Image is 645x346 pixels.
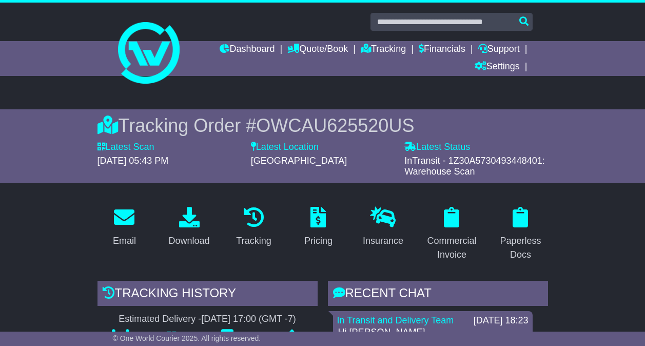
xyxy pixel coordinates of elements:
[97,114,548,137] div: Tracking Order #
[419,41,465,59] a: Financials
[113,334,261,342] span: © One World Courier 2025. All rights reserved.
[256,115,414,136] span: OWCAU625520US
[236,234,271,248] div: Tracking
[361,41,406,59] a: Tracking
[404,142,470,153] label: Latest Status
[97,314,318,325] div: Estimated Delivery -
[363,234,403,248] div: Insurance
[356,203,410,252] a: Insurance
[106,203,143,252] a: Email
[500,234,541,262] div: Paperless Docs
[475,59,520,76] a: Settings
[97,156,169,166] span: [DATE] 05:43 PM
[97,281,318,309] div: Tracking history
[474,315,529,326] div: [DATE] 18:23
[337,315,454,325] a: In Transit and Delivery Team
[420,203,483,265] a: Commercial Invoice
[168,234,209,248] div: Download
[229,203,278,252] a: Tracking
[287,41,348,59] a: Quote/Book
[97,142,154,153] label: Latest Scan
[298,203,339,252] a: Pricing
[113,234,136,248] div: Email
[404,156,545,177] span: InTransit - 1Z30A5730493448401: Warehouse Scan
[328,281,548,309] div: RECENT CHAT
[493,203,548,265] a: Paperless Docs
[478,41,520,59] a: Support
[427,234,476,262] div: Commercial Invoice
[338,327,527,338] p: Hi [PERSON_NAME],
[220,41,275,59] a: Dashboard
[251,156,347,166] span: [GEOGRAPHIC_DATA]
[162,203,216,252] a: Download
[251,142,319,153] label: Latest Location
[201,314,296,325] div: [DATE] 17:00 (GMT -7)
[304,234,333,248] div: Pricing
